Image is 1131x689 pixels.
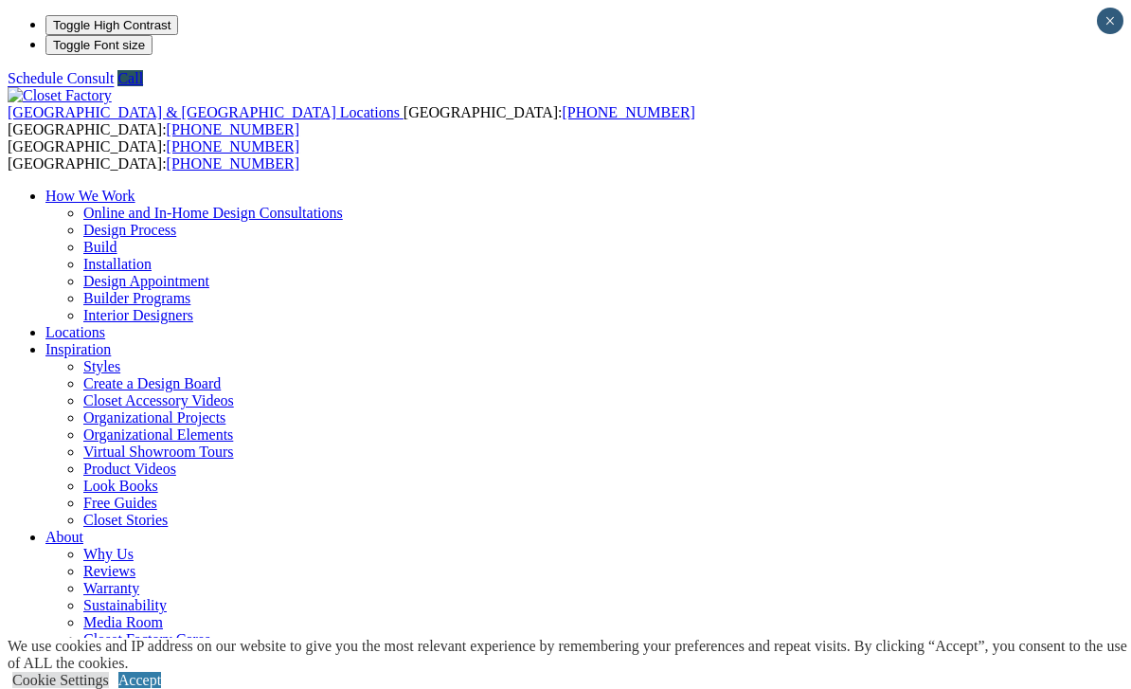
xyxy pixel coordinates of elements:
a: Builder Programs [83,290,190,306]
a: [PHONE_NUMBER] [167,155,299,172]
a: How We Work [45,188,135,204]
a: Installation [83,256,152,272]
button: Toggle Font size [45,35,153,55]
span: [GEOGRAPHIC_DATA]: [GEOGRAPHIC_DATA]: [8,104,695,137]
a: Look Books [83,478,158,494]
a: Closet Accessory Videos [83,392,234,408]
button: Close [1097,8,1123,34]
a: Locations [45,324,105,340]
a: Media Room [83,614,163,630]
a: [PHONE_NUMBER] [167,121,299,137]
a: About [45,529,83,545]
a: [PHONE_NUMBER] [562,104,694,120]
a: Online and In-Home Design Consultations [83,205,343,221]
button: Toggle High Contrast [45,15,178,35]
a: Interior Designers [83,307,193,323]
a: Closet Factory Cares [83,631,210,647]
a: Closet Stories [83,512,168,528]
a: Cookie Settings [12,672,109,688]
img: Closet Factory [8,87,112,104]
a: Call [117,70,143,86]
a: [GEOGRAPHIC_DATA] & [GEOGRAPHIC_DATA] Locations [8,104,404,120]
span: [GEOGRAPHIC_DATA] & [GEOGRAPHIC_DATA] Locations [8,104,400,120]
a: Inspiration [45,341,111,357]
a: Styles [83,358,120,374]
a: Warranty [83,580,139,596]
div: We use cookies and IP address on our website to give you the most relevant experience by remember... [8,638,1131,672]
a: Design Process [83,222,176,238]
a: Virtual Showroom Tours [83,444,234,460]
a: Create a Design Board [83,375,221,391]
a: Free Guides [83,495,157,511]
a: Schedule Consult [8,70,114,86]
a: Product Videos [83,461,176,477]
span: Toggle High Contrast [53,18,171,32]
a: Organizational Elements [83,426,233,443]
a: Reviews [83,563,135,579]
a: Accept [118,672,161,688]
span: Toggle Font size [53,38,145,52]
a: Design Appointment [83,273,209,289]
a: Build [83,239,117,255]
a: Sustainability [83,597,167,613]
a: Why Us [83,546,134,562]
a: Organizational Projects [83,409,225,426]
span: [GEOGRAPHIC_DATA]: [GEOGRAPHIC_DATA]: [8,138,299,172]
a: [PHONE_NUMBER] [167,138,299,154]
